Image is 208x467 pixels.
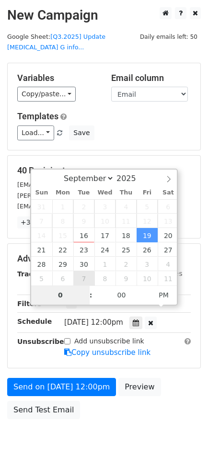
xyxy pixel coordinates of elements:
[17,300,42,308] strong: Filters
[7,378,116,396] a: Send on [DATE] 12:00pm
[17,318,52,325] strong: Schedule
[69,125,94,140] button: Save
[137,32,201,42] span: Daily emails left: 50
[94,190,116,196] span: Wed
[137,242,158,257] span: September 26, 2025
[116,228,137,242] span: September 18, 2025
[17,165,191,176] h5: 40 Recipients
[31,257,52,271] span: September 28, 2025
[73,271,94,285] span: October 7, 2025
[31,214,52,228] span: September 7, 2025
[74,336,144,346] label: Add unsubscribe link
[158,257,179,271] span: October 4, 2025
[17,181,124,188] small: [EMAIL_ADDRESS][DOMAIN_NAME]
[17,216,58,228] a: +37 more
[52,199,73,214] span: September 1, 2025
[90,285,92,305] span: :
[137,257,158,271] span: October 3, 2025
[92,285,151,305] input: Minute
[94,214,116,228] span: September 10, 2025
[111,73,191,83] h5: Email column
[158,271,179,285] span: October 11, 2025
[17,73,97,83] h5: Variables
[73,190,94,196] span: Tue
[31,228,52,242] span: September 14, 2025
[116,199,137,214] span: September 4, 2025
[114,174,149,183] input: Year
[73,228,94,242] span: September 16, 2025
[31,199,52,214] span: August 31, 2025
[31,242,52,257] span: September 21, 2025
[158,228,179,242] span: September 20, 2025
[116,190,137,196] span: Thu
[158,199,179,214] span: September 6, 2025
[17,253,191,264] h5: Advanced
[94,242,116,257] span: September 24, 2025
[31,271,52,285] span: October 5, 2025
[73,199,94,214] span: September 2, 2025
[17,270,49,278] strong: Tracking
[158,214,179,228] span: September 13, 2025
[52,271,73,285] span: October 6, 2025
[17,192,175,199] small: [PERSON_NAME][EMAIL_ADDRESS][DOMAIN_NAME]
[94,199,116,214] span: September 3, 2025
[116,271,137,285] span: October 9, 2025
[116,214,137,228] span: September 11, 2025
[73,242,94,257] span: September 23, 2025
[52,228,73,242] span: September 15, 2025
[52,214,73,228] span: September 8, 2025
[94,257,116,271] span: October 1, 2025
[17,87,76,102] a: Copy/paste...
[64,318,123,327] span: [DATE] 12:00pm
[7,33,105,51] a: [Q3.2025] Update [MEDICAL_DATA] G info...
[52,257,73,271] span: September 29, 2025
[31,285,90,305] input: Hour
[64,348,150,357] a: Copy unsubscribe link
[116,257,137,271] span: October 2, 2025
[158,190,179,196] span: Sat
[150,285,177,305] span: Click to toggle
[73,214,94,228] span: September 9, 2025
[17,125,54,140] a: Load...
[7,7,201,23] h2: New Campaign
[137,214,158,228] span: September 12, 2025
[7,401,80,419] a: Send Test Email
[137,190,158,196] span: Fri
[94,271,116,285] span: October 8, 2025
[137,199,158,214] span: September 5, 2025
[160,421,208,467] iframe: Chat Widget
[17,111,58,121] a: Templates
[118,378,161,396] a: Preview
[17,338,64,345] strong: Unsubscribe
[137,33,201,40] a: Daily emails left: 50
[94,228,116,242] span: September 17, 2025
[158,242,179,257] span: September 27, 2025
[137,271,158,285] span: October 10, 2025
[31,190,52,196] span: Sun
[73,257,94,271] span: September 30, 2025
[137,228,158,242] span: September 19, 2025
[7,33,105,51] small: Google Sheet:
[52,242,73,257] span: September 22, 2025
[52,190,73,196] span: Mon
[17,203,124,210] small: [EMAIL_ADDRESS][DOMAIN_NAME]
[116,242,137,257] span: September 25, 2025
